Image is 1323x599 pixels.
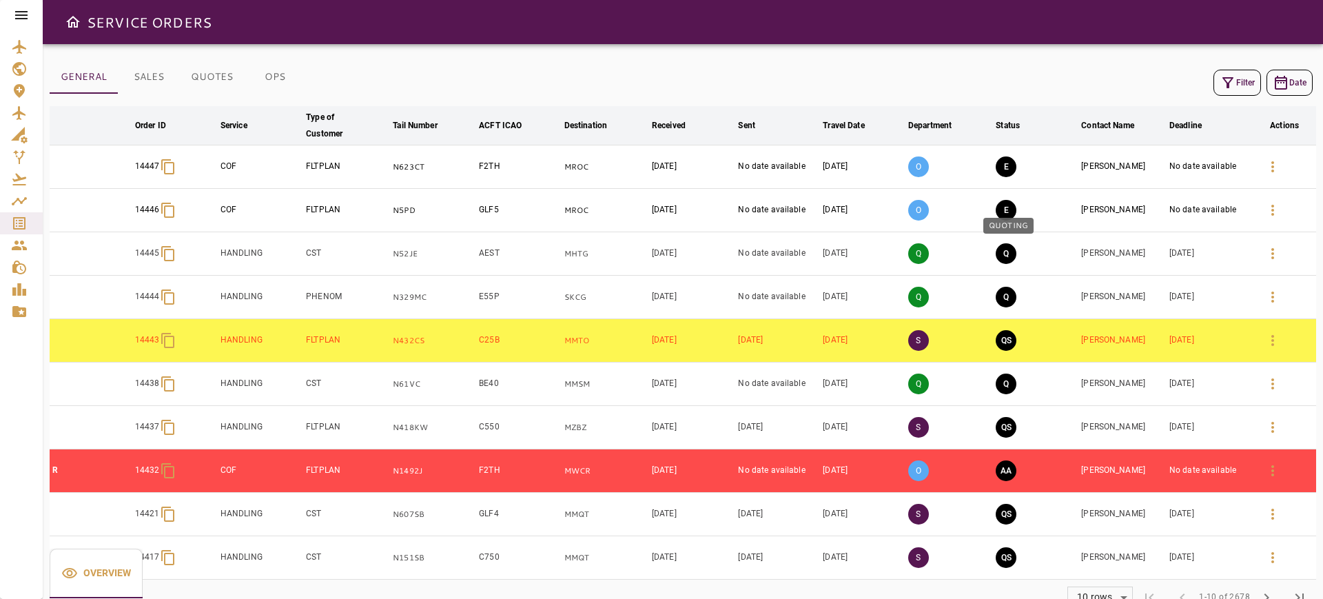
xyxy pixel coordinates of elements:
span: Travel Date [823,117,882,134]
td: [DATE] [1167,493,1253,536]
td: GLF4 [476,493,561,536]
td: GLF5 [476,189,561,232]
td: [DATE] [820,276,905,319]
span: Destination [564,117,625,134]
div: Type of Customer [306,109,369,142]
td: FLTPLAN [303,449,390,493]
button: Details [1256,498,1289,531]
td: C25B [476,319,561,363]
td: [DATE] [820,449,905,493]
td: C550 [476,406,561,449]
td: AEST [476,232,561,276]
p: N607SB [393,509,473,520]
p: MZBZ [564,422,646,434]
td: No date available [1167,189,1253,232]
p: N52JE [393,248,473,260]
p: 14432 [135,465,160,476]
div: ACFT ICAO [479,117,522,134]
td: [PERSON_NAME] [1078,449,1167,493]
p: 14438 [135,378,160,389]
td: No date available [735,449,820,493]
td: HANDLING [218,319,303,363]
p: Q [908,374,929,394]
td: [DATE] [649,363,736,406]
td: COF [218,145,303,189]
p: O [908,460,929,481]
p: 14444 [135,291,160,303]
button: Details [1256,150,1289,183]
td: [PERSON_NAME] [1078,493,1167,536]
button: QUOTING [996,374,1016,394]
button: Overview [50,549,143,598]
td: [DATE] [735,493,820,536]
td: [DATE] [649,276,736,319]
td: No date available [735,276,820,319]
td: HANDLING [218,406,303,449]
td: [DATE] [735,319,820,363]
td: [DATE] [1167,232,1253,276]
td: [DATE] [649,536,736,580]
td: E55P [476,276,561,319]
td: [DATE] [820,493,905,536]
td: [PERSON_NAME] [1078,145,1167,189]
button: Open drawer [59,8,87,36]
button: Details [1256,367,1289,400]
td: [DATE] [649,406,736,449]
span: Order ID [135,117,184,134]
button: Details [1256,281,1289,314]
span: ACFT ICAO [479,117,540,134]
p: N5PD [393,205,473,216]
td: [DATE] [820,536,905,580]
div: Contact Name [1081,117,1134,134]
p: N418KW [393,422,473,434]
span: Department [908,117,970,134]
td: [DATE] [735,406,820,449]
button: Filter [1213,70,1261,96]
td: [PERSON_NAME] [1078,536,1167,580]
span: Contact Name [1081,117,1152,134]
button: Details [1256,237,1289,270]
button: QUOTE SENT [996,330,1016,351]
button: GENERAL [50,61,118,94]
p: MMTO [564,335,646,347]
p: N329MC [393,292,473,303]
p: S [908,547,929,568]
td: F2TH [476,145,561,189]
td: [DATE] [1167,276,1253,319]
td: HANDLING [218,363,303,406]
td: [DATE] [1167,363,1253,406]
button: OPS [244,61,306,94]
span: Tail Number [393,117,455,134]
td: [DATE] [649,189,736,232]
td: [DATE] [735,536,820,580]
td: [DATE] [649,449,736,493]
span: Status [996,117,1038,134]
p: Q [908,243,929,264]
td: [DATE] [820,319,905,363]
td: [DATE] [649,319,736,363]
p: MROC [564,205,646,216]
button: Details [1256,454,1289,487]
p: MMQT [564,552,646,564]
p: 14447 [135,161,160,172]
button: QUOTING [996,287,1016,307]
td: HANDLING [218,276,303,319]
td: [DATE] [649,232,736,276]
td: HANDLING [218,493,303,536]
p: 14445 [135,247,160,259]
p: Q [908,287,929,307]
td: HANDLING [218,536,303,580]
td: [DATE] [820,406,905,449]
p: 14421 [135,508,160,520]
button: EXECUTION [996,200,1016,221]
td: No date available [1167,145,1253,189]
p: O [908,200,929,221]
td: FLTPLAN [303,319,390,363]
div: Deadline [1169,117,1202,134]
p: 14437 [135,421,160,433]
p: 14443 [135,334,160,346]
div: Service [220,117,247,134]
span: Service [220,117,265,134]
td: FLTPLAN [303,145,390,189]
p: N61VC [393,378,473,390]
